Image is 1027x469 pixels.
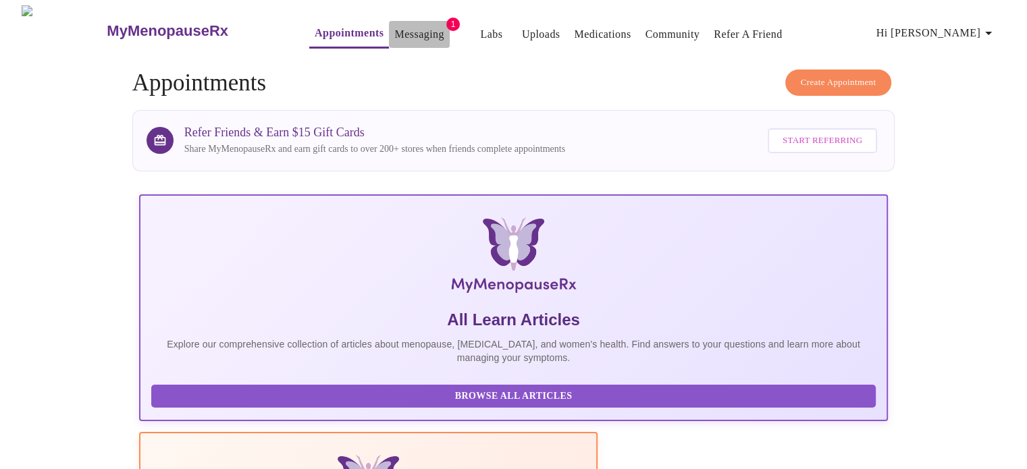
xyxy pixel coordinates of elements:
h3: MyMenopauseRx [107,22,228,40]
h3: Refer Friends & Earn $15 Gift Cards [184,126,565,140]
span: Hi [PERSON_NAME] [876,24,997,43]
p: Share MyMenopauseRx and earn gift cards to over 200+ stores when friends complete appointments [184,142,565,156]
a: Labs [480,25,502,44]
button: Labs [470,21,513,48]
button: Community [640,21,706,48]
button: Hi [PERSON_NAME] [871,20,1002,47]
a: Refer a Friend [714,25,783,44]
button: Start Referring [768,128,877,153]
a: Community [646,25,700,44]
span: Create Appointment [801,75,876,90]
span: Browse All Articles [165,388,863,405]
a: Messaging [394,25,444,44]
button: Create Appointment [785,70,892,96]
h4: Appointments [132,70,895,96]
button: Refer a Friend [708,21,788,48]
a: Browse All Articles [151,389,880,401]
button: Appointments [309,20,389,49]
button: Browse All Articles [151,385,876,408]
a: Uploads [522,25,560,44]
a: Medications [574,25,631,44]
p: Explore our comprehensive collection of articles about menopause, [MEDICAL_DATA], and women's hea... [151,337,876,364]
button: Uploads [517,21,566,48]
button: Medications [569,21,636,48]
a: Appointments [315,24,384,43]
a: Start Referring [764,121,880,160]
img: MyMenopauseRx Logo [263,217,763,298]
h5: All Learn Articles [151,309,876,331]
button: Messaging [389,21,449,48]
span: Start Referring [783,133,862,148]
a: MyMenopauseRx [105,7,282,55]
img: MyMenopauseRx Logo [22,5,105,56]
span: 1 [446,18,460,31]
